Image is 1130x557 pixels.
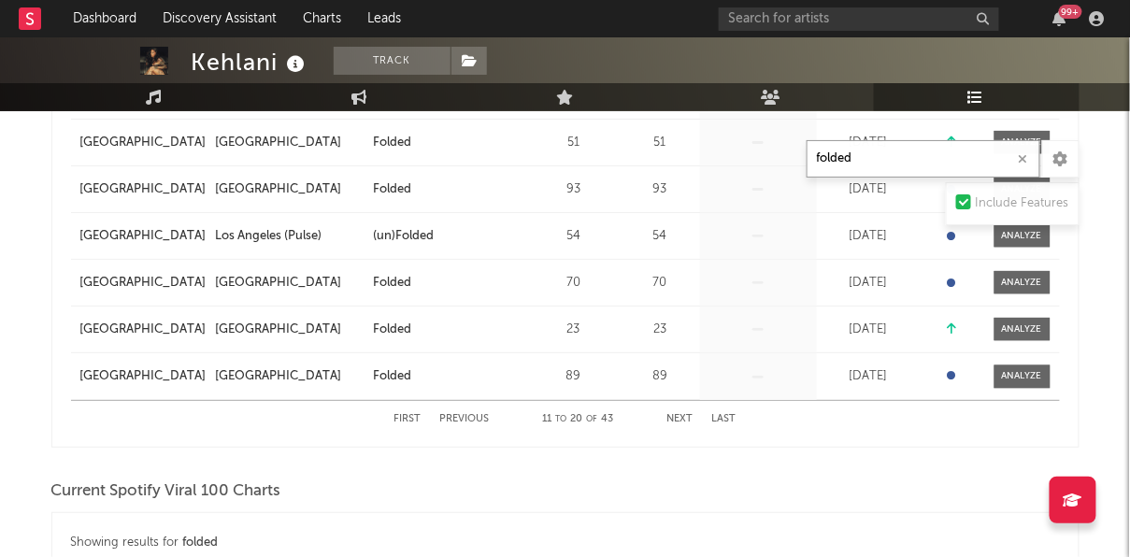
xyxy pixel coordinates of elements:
div: [DATE] [822,367,915,386]
div: [DATE] [822,274,915,293]
span: to [556,415,567,423]
button: Next [667,414,694,424]
div: Folded [374,134,412,152]
div: (un)Folded [374,227,435,246]
a: [GEOGRAPHIC_DATA] [80,227,207,246]
a: [GEOGRAPHIC_DATA] [80,180,207,199]
a: Folded [374,321,522,339]
div: [DATE] [822,134,915,152]
div: 93 [532,180,616,199]
div: 51 [532,134,616,152]
button: Last [712,414,737,424]
div: 11 20 43 [527,408,630,431]
div: folded [182,532,218,554]
button: 99+ [1053,11,1066,26]
a: [GEOGRAPHIC_DATA] [216,367,365,386]
div: Folded [374,274,412,293]
span: Current Spotify Viral 100 Charts [51,480,281,503]
div: [GEOGRAPHIC_DATA] [216,180,342,199]
button: Track [334,47,451,75]
div: Showing results for [71,532,565,554]
a: [GEOGRAPHIC_DATA] [80,274,207,293]
a: [GEOGRAPHIC_DATA] [80,134,207,152]
a: [GEOGRAPHIC_DATA] [80,321,207,339]
div: 54 [532,227,616,246]
div: [DATE] [822,180,915,199]
div: [GEOGRAPHIC_DATA] [216,321,342,339]
div: Los Angeles (Pulse) [216,227,322,246]
button: Previous [440,414,490,424]
a: Folded [374,367,522,386]
div: 89 [625,367,695,386]
div: Folded [374,180,412,199]
div: 93 [625,180,695,199]
div: Kehlani [192,47,310,78]
div: 54 [625,227,695,246]
div: 23 [625,321,695,339]
span: of [587,415,598,423]
div: 70 [532,274,616,293]
a: [GEOGRAPHIC_DATA] [216,321,365,339]
div: [GEOGRAPHIC_DATA] [216,274,342,293]
div: [DATE] [822,227,915,246]
input: Search Playlists/Charts [807,140,1040,178]
div: 51 [625,134,695,152]
a: (un)Folded [374,227,522,246]
a: [GEOGRAPHIC_DATA] [216,180,365,199]
a: [GEOGRAPHIC_DATA] [80,367,207,386]
div: Folded [374,321,412,339]
div: 70 [625,274,695,293]
div: Folded [374,367,412,386]
div: 99 + [1059,5,1082,19]
a: Folded [374,180,522,199]
a: Los Angeles (Pulse) [216,227,365,246]
input: Search for artists [719,7,999,31]
div: [GEOGRAPHIC_DATA] [216,134,342,152]
a: [GEOGRAPHIC_DATA] [216,274,365,293]
div: [GEOGRAPHIC_DATA] [216,367,342,386]
div: 23 [532,321,616,339]
a: Folded [374,134,522,152]
a: Folded [374,274,522,293]
div: 89 [532,367,616,386]
a: [GEOGRAPHIC_DATA] [216,134,365,152]
button: First [394,414,422,424]
div: [DATE] [822,321,915,339]
div: Include Features [976,193,1069,215]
